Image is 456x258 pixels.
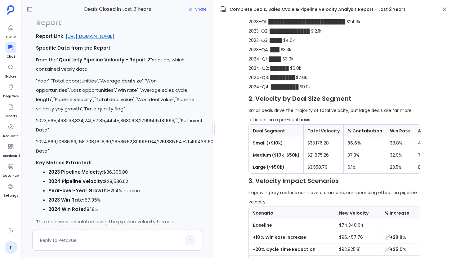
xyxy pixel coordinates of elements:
[248,106,421,124] p: Small deals drive the majority of total velocity, but large deals are far more efficient on a per...
[5,34,16,39] span: Home
[195,7,206,12] span: Share
[344,125,386,137] th: % Contribution
[335,243,381,256] td: $92,925.81
[249,125,304,137] th: Deal Segment
[7,5,15,15] img: petavue logo
[5,101,17,119] a: Reports
[66,33,114,39] a: [URL][DOMAIN_NAME]
[48,186,199,195] li: -21.4% decline
[36,33,65,39] strong: Report Link:
[248,17,421,91] p: 2023-Q1: █████████████████████████ $24.9k 2023-Q2: █████████████ $12.1k 2023-Q3: ████ $4.0k 2023-...
[48,187,108,194] strong: Year-over-Year Growth:
[36,116,199,135] p: 2023,565,4981.33,324,241,57.35,44.45,36306.8,2799505,1311013,"","Sufficient Data"
[381,243,421,256] td: 📈
[414,149,445,161] td: 78 days
[414,161,445,173] td: 86 days
[5,42,16,59] a: Chat
[390,234,406,240] strong: +29.8%
[248,94,421,103] h3: 2. Velocity by Deal Size Segment
[249,207,335,219] th: Scenario
[3,94,19,99] span: Deep Dive
[344,161,386,173] td: 6.1%
[3,82,19,99] a: Deep Dive
[230,6,406,12] span: Complete Deals, Sales Cycle & Pipeline Velocity Analysis Report - Last 2 Years
[63,5,172,13] span: Deals Closed in Last 2 Years
[253,140,283,146] strong: Small (<$10k)
[48,178,104,185] strong: 2024 Pipeline Velocity:
[3,121,18,139] a: Requests
[381,219,421,231] td: -
[304,125,344,137] th: Total Velocity
[390,246,407,252] strong: +25.0%
[5,54,16,59] span: Chat
[36,45,112,51] strong: Specific Data from the Report:
[3,161,19,178] a: Data Hub
[2,153,20,158] span: Dashboard
[386,137,414,149] td: 38.8%
[4,193,18,198] span: Settings
[253,234,306,240] strong: +10% Win Rate Increase
[414,125,445,137] th: Avg. Cycle
[414,137,445,149] td: 49 days
[253,246,315,252] strong: -20% Cycle Time Reduction
[304,161,344,173] td: $3,558.79
[57,56,152,63] strong: "Quarterly Pipeline Velocity - Report 2"
[386,161,414,173] td: 23.5%
[48,167,199,177] li: $36,306.80
[253,164,284,170] strong: Large (>$50k)
[5,22,16,39] a: Home
[48,195,199,205] li: 57.35%
[36,55,199,74] p: From the section, which contained yearly data:
[386,125,414,137] th: Win Rate
[5,74,16,79] span: Explore
[36,159,91,166] strong: Key Metrics Extracted:
[48,206,85,212] strong: 2024 Win Rate:
[335,231,381,243] td: $96,457.76
[48,205,199,214] li: 18.18%
[253,222,272,228] strong: Baseline
[335,219,381,231] td: $74,340.64
[4,181,18,198] a: Settings
[248,176,421,185] h3: 3. Velocity Impact Scenarios
[185,5,210,14] button: Share
[248,188,421,207] p: Improving key metrics can have a dramatic, compounding effect on pipeline velocity.
[335,207,381,219] th: New Velocity
[347,140,361,146] strong: 56.6%
[48,177,199,186] li: $28,536.62
[48,197,84,203] strong: 2023 Win Rate:
[48,169,103,175] strong: 2023 Pipeline Velocity:
[3,134,18,139] span: Requests
[304,137,344,149] td: $33,176.28
[3,173,19,178] span: Data Hub
[344,149,386,161] td: 37.3%
[5,114,17,119] span: Reports
[381,207,421,219] th: % Increase
[304,149,344,161] td: $21,875.26
[36,137,199,156] p: 2024,869,10836.69,158,708,18.18,60,28536.62,8019151.64,2261385.64,-21.401433160100314,"Sufficient...
[253,152,300,158] strong: Medium ($10k-$50k)
[5,62,16,79] a: Explore
[36,76,199,113] p: "Year","Total opportunities","Average deal size","Won opportunities","Lost opportunities","Win ra...
[5,241,17,254] a: T
[2,141,20,158] a: Dashboard
[386,149,414,161] td: 32.0%
[381,231,421,243] td: 📈
[36,217,199,245] p: This data was calculated using the pipeline velocity formula:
